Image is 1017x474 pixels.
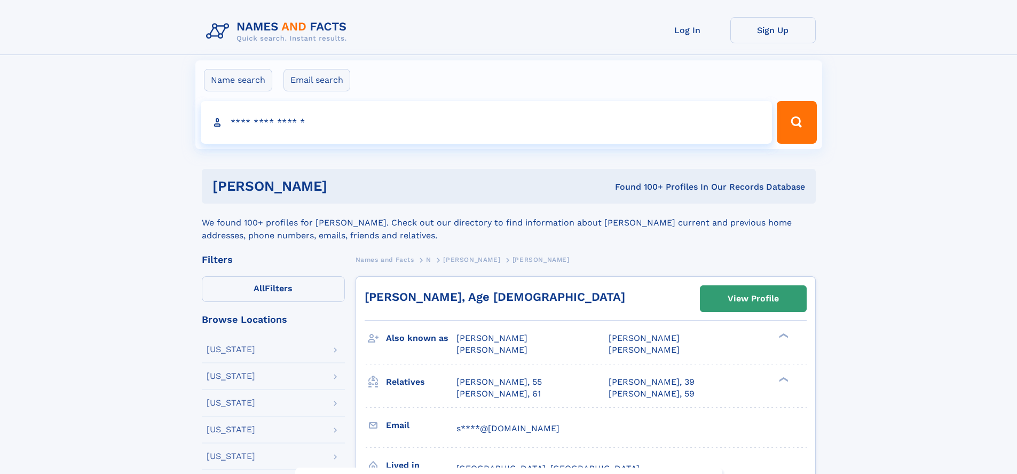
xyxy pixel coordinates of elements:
[201,101,772,144] input: search input
[471,181,805,193] div: Found 100+ Profiles In Our Records Database
[426,256,431,263] span: N
[456,345,527,355] span: [PERSON_NAME]
[207,372,255,380] div: [US_STATE]
[202,276,345,302] label: Filters
[212,180,471,193] h1: [PERSON_NAME]
[777,101,816,144] button: Search Button
[700,286,806,312] a: View Profile
[207,452,255,461] div: [US_STATE]
[365,290,625,304] a: [PERSON_NAME], Age [DEMOGRAPHIC_DATA]
[609,345,680,355] span: [PERSON_NAME]
[202,204,816,242] div: We found 100+ profiles for [PERSON_NAME]. Check out our directory to find information about [PERS...
[386,373,456,391] h3: Relatives
[426,253,431,266] a: N
[202,17,356,46] img: Logo Names and Facts
[386,416,456,434] h3: Email
[207,399,255,407] div: [US_STATE]
[456,388,541,400] a: [PERSON_NAME], 61
[202,255,345,265] div: Filters
[513,256,570,263] span: [PERSON_NAME]
[776,332,789,339] div: ❯
[356,253,414,266] a: Names and Facts
[254,283,265,293] span: All
[283,69,350,91] label: Email search
[207,345,255,354] div: [US_STATE]
[456,463,640,473] span: [GEOGRAPHIC_DATA], [GEOGRAPHIC_DATA]
[609,333,680,343] span: [PERSON_NAME]
[386,329,456,347] h3: Also known as
[456,376,542,388] a: [PERSON_NAME], 55
[776,376,789,383] div: ❯
[204,69,272,91] label: Name search
[456,333,527,343] span: [PERSON_NAME]
[443,256,500,263] span: [PERSON_NAME]
[645,17,730,43] a: Log In
[202,315,345,324] div: Browse Locations
[609,376,695,388] a: [PERSON_NAME], 39
[730,17,816,43] a: Sign Up
[609,388,695,400] a: [PERSON_NAME], 59
[728,286,779,311] div: View Profile
[207,425,255,434] div: [US_STATE]
[443,253,500,266] a: [PERSON_NAME]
